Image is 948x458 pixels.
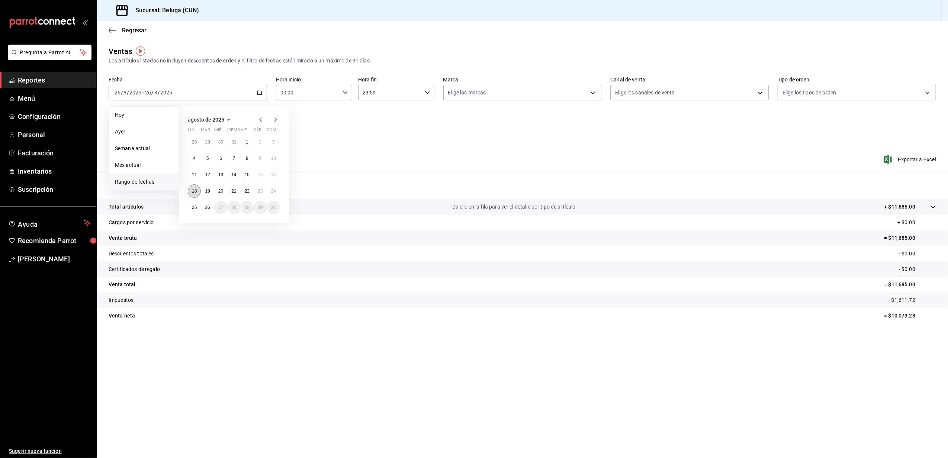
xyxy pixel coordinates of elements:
input: ---- [129,90,142,96]
p: + $11,685.00 [884,203,915,211]
p: + $0.00 [897,219,936,226]
button: 31 de agosto de 2025 [267,201,280,214]
p: = $11,685.00 [884,281,936,288]
abbr: 21 de agosto de 2025 [231,188,236,194]
abbr: 25 de agosto de 2025 [192,205,197,210]
label: Canal de venta [610,77,769,83]
span: Suscripción [18,184,90,194]
button: 15 de agosto de 2025 [241,168,254,181]
button: 29 de julio de 2025 [201,135,214,149]
button: 31 de julio de 2025 [227,135,240,149]
abbr: 27 de agosto de 2025 [218,205,223,210]
p: Impuestos [109,296,134,304]
button: 26 de agosto de 2025 [201,201,214,214]
span: - [142,90,144,96]
button: 1 de agosto de 2025 [241,135,254,149]
abbr: 5 de agosto de 2025 [206,156,209,161]
h3: Sucursal: Beluga (CUN) [129,6,199,15]
p: = $10,073.28 [884,312,936,320]
button: 3 de agosto de 2025 [267,135,280,149]
button: 7 de agosto de 2025 [227,152,240,165]
abbr: 30 de julio de 2025 [218,139,223,145]
abbr: 11 de agosto de 2025 [192,172,197,177]
abbr: 31 de julio de 2025 [231,139,236,145]
abbr: 1 de agosto de 2025 [246,139,248,145]
span: Elige las marcas [448,89,486,96]
span: Menú [18,93,90,103]
abbr: 2 de agosto de 2025 [259,139,261,145]
button: 28 de julio de 2025 [188,135,201,149]
abbr: jueves [227,128,271,135]
abbr: sábado [254,128,261,135]
button: 4 de agosto de 2025 [188,152,201,165]
span: agosto de 2025 [188,117,224,123]
label: Tipo de orden [778,77,936,83]
button: 13 de agosto de 2025 [214,168,227,181]
p: Cargos por servicio [109,219,154,226]
p: Venta bruta [109,234,137,242]
button: 29 de agosto de 2025 [241,201,254,214]
p: Descuentos totales [109,250,154,258]
button: Exportar a Excel [885,155,936,164]
label: Marca [443,77,602,83]
abbr: 18 de agosto de 2025 [192,188,197,194]
span: Ayuda [18,219,81,228]
button: 6 de agosto de 2025 [214,152,227,165]
button: 19 de agosto de 2025 [201,184,214,198]
abbr: 16 de agosto de 2025 [258,172,263,177]
abbr: 20 de agosto de 2025 [218,188,223,194]
abbr: 3 de agosto de 2025 [272,139,275,145]
span: Hoy [115,111,173,119]
span: / [158,90,160,96]
abbr: 29 de julio de 2025 [205,139,210,145]
span: Personal [18,130,90,140]
span: Elige los canales de venta [615,89,675,96]
abbr: 23 de agosto de 2025 [258,188,263,194]
abbr: lunes [188,128,196,135]
span: Rango de fechas [115,178,173,186]
span: Elige los tipos de orden [782,89,836,96]
img: Tooltip marker [136,46,145,56]
abbr: 12 de agosto de 2025 [205,172,210,177]
abbr: 28 de agosto de 2025 [231,205,236,210]
button: Regresar [109,27,147,34]
abbr: 30 de agosto de 2025 [258,205,263,210]
p: Venta neta [109,312,135,320]
p: = $11,685.00 [884,234,936,242]
span: / [151,90,154,96]
abbr: 6 de agosto de 2025 [219,156,222,161]
button: 14 de agosto de 2025 [227,168,240,181]
span: Semana actual [115,145,173,152]
button: 28 de agosto de 2025 [227,201,240,214]
a: Pregunta a Parrot AI [5,54,91,62]
span: Configuración [18,112,90,122]
button: 20 de agosto de 2025 [214,184,227,198]
abbr: 14 de agosto de 2025 [231,172,236,177]
abbr: domingo [267,128,276,135]
span: Ayer [115,128,173,136]
button: 27 de agosto de 2025 [214,201,227,214]
button: agosto de 2025 [188,115,233,124]
button: 30 de julio de 2025 [214,135,227,149]
p: - $0.00 [899,265,936,273]
abbr: miércoles [214,128,221,135]
span: / [127,90,129,96]
button: 8 de agosto de 2025 [241,152,254,165]
input: -- [114,90,121,96]
button: 10 de agosto de 2025 [267,152,280,165]
span: Regresar [122,27,147,34]
label: Hora fin [358,77,434,83]
button: 21 de agosto de 2025 [227,184,240,198]
abbr: viernes [241,128,247,135]
span: / [121,90,123,96]
abbr: 22 de agosto de 2025 [245,188,250,194]
span: Pregunta a Parrot AI [20,49,80,57]
abbr: 8 de agosto de 2025 [246,156,248,161]
abbr: 26 de agosto de 2025 [205,205,210,210]
input: -- [154,90,158,96]
p: - $0.00 [899,250,936,258]
button: 17 de agosto de 2025 [267,168,280,181]
abbr: 10 de agosto de 2025 [271,156,276,161]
